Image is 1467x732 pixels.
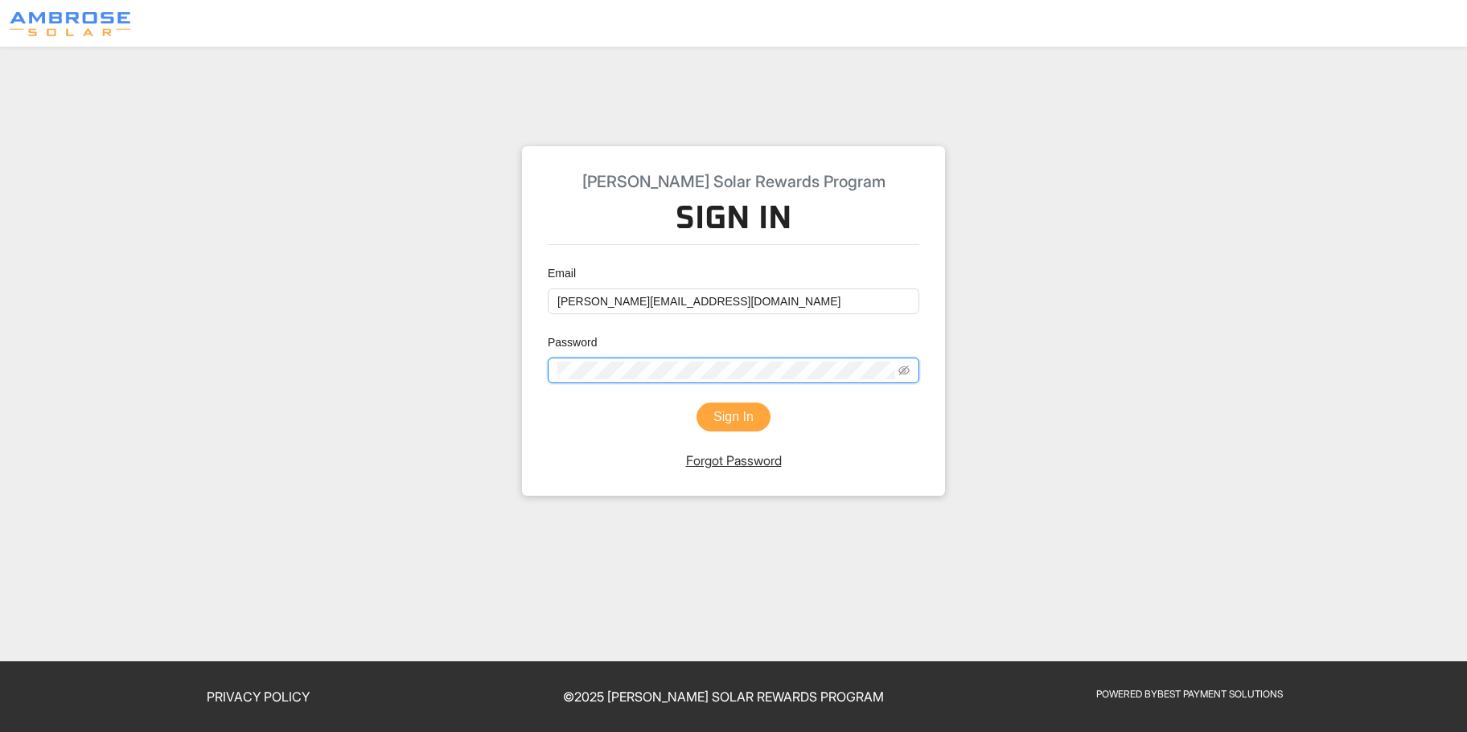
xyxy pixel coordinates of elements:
[548,333,608,351] label: Password
[898,365,910,376] span: eye-invisible
[548,199,919,245] h3: Sign In
[557,362,895,379] input: Password
[686,452,782,468] a: Forgot Password
[1096,688,1283,700] a: Powered ByBest Payment Solutions
[207,689,310,705] a: Privacy Policy
[548,264,587,282] label: Email
[548,288,919,314] input: Email
[501,687,947,706] p: © 2025 [PERSON_NAME] Solar Rewards Program
[548,172,919,191] h5: [PERSON_NAME] Solar Rewards Program
[697,403,770,431] button: Sign In
[10,12,130,36] img: Program logo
